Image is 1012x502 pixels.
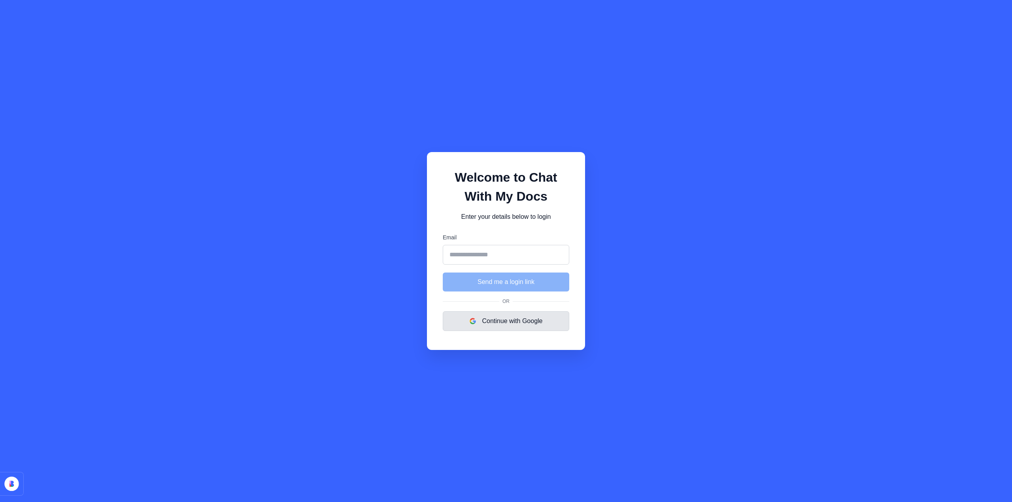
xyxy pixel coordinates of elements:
h1: Welcome to Chat With My Docs [443,168,569,206]
span: Or [499,298,513,305]
button: Continue with Google [443,311,569,331]
button: Send me a login link [443,273,569,291]
img: google logo [470,318,476,324]
label: Email [443,233,569,242]
p: Enter your details below to login [443,212,569,222]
